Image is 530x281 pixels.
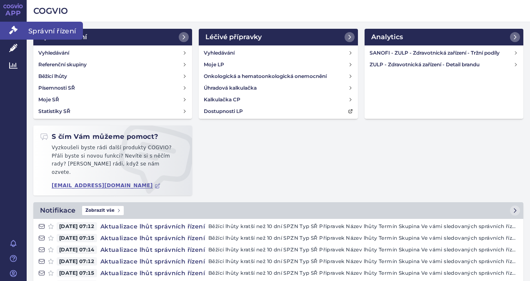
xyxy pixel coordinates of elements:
a: Vyhledávání [35,47,190,59]
span: [DATE] 07:12 [57,222,97,231]
a: Běžící lhůty [35,70,190,82]
p: Vyzkoušeli byste rádi další produkty COGVIO? Přáli byste si novou funkci? Nevíte si s něčím rady?... [40,144,185,180]
h4: Vyhledávání [38,49,69,57]
h4: Úhradová kalkulačka [204,84,257,92]
span: [DATE] 07:15 [57,269,97,277]
a: Analytics [365,29,523,45]
a: Moje LP [200,59,356,70]
h4: Dostupnosti LP [204,107,243,115]
span: Správní řízení [27,22,83,39]
p: Běžící lhůty kratší než 10 dní SPZN Typ SŘ Přípravek Název lhůty Termín Skupina Ve vámi sledovaný... [208,222,518,231]
h4: Referenční skupiny [38,60,87,69]
a: Správní řízení [33,29,192,45]
a: ZULP - Zdravotnická zařízení - Detail brandu [366,59,522,70]
h4: Vyhledávání [204,49,235,57]
h4: Aktualizace lhůt správních řízení [97,269,208,277]
a: NotifikaceZobrazit vše [33,202,523,219]
p: Běžící lhůty kratší než 10 dní SPZN Typ SŘ Přípravek Název lhůty Termín Skupina Ve vámi sledovaný... [208,246,518,254]
a: [EMAIL_ADDRESS][DOMAIN_NAME] [52,183,160,189]
a: Onkologická a hematoonkologická onemocnění [200,70,356,82]
h4: Kalkulačka CP [204,95,240,104]
h2: COGVIO [33,5,523,17]
a: Vyhledávání [200,47,356,59]
a: Moje SŘ [35,94,190,105]
a: Úhradová kalkulačka [200,82,356,94]
h4: Písemnosti SŘ [38,84,75,92]
h4: Moje LP [204,60,224,69]
h4: Aktualizace lhůt správních řízení [97,246,208,254]
span: [DATE] 07:14 [57,246,97,254]
h4: Běžící lhůty [38,72,67,80]
h4: Onkologická a hematoonkologická onemocnění [204,72,327,80]
p: Běžící lhůty kratší než 10 dní SPZN Typ SŘ Přípravek Název lhůty Termín Skupina Ve vámi sledovaný... [208,257,518,266]
h2: Analytics [371,32,403,42]
h2: Notifikace [40,206,75,216]
h2: S čím Vám můžeme pomoct? [40,132,158,141]
span: Zobrazit vše [82,206,124,215]
h4: SANOFI - ZULP - Zdravotnická zařízení - Tržní podíly [370,49,514,57]
a: Statistiky SŘ [35,105,190,117]
span: [DATE] 07:15 [57,234,97,242]
a: Referenční skupiny [35,59,190,70]
h4: Statistiky SŘ [38,107,70,115]
a: Léčivé přípravky [199,29,357,45]
h2: Léčivé přípravky [205,32,262,42]
h4: Aktualizace lhůt správních řízení [97,257,208,266]
h4: ZULP - Zdravotnická zařízení - Detail brandu [370,60,514,69]
span: [DATE] 07:12 [57,257,97,266]
a: Kalkulačka CP [200,94,356,105]
a: Dostupnosti LP [200,105,356,117]
p: Běžící lhůty kratší než 10 dní SPZN Typ SŘ Přípravek Název lhůty Termín Skupina Ve vámi sledovaný... [208,234,518,242]
a: SANOFI - ZULP - Zdravotnická zařízení - Tržní podíly [366,47,522,59]
p: Běžící lhůty kratší než 10 dní SPZN Typ SŘ Přípravek Název lhůty Termín Skupina Ve vámi sledovaný... [208,269,518,277]
h4: Aktualizace lhůt správních řízení [97,222,208,231]
h4: Moje SŘ [38,95,59,104]
a: Písemnosti SŘ [35,82,190,94]
h4: Aktualizace lhůt správních řízení [97,234,208,242]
